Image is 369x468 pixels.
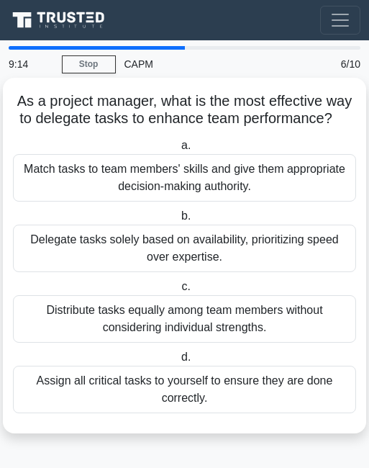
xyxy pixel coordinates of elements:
[320,6,360,35] button: Toggle navigation
[181,139,191,151] span: a.
[13,225,356,272] div: Delegate tasks solely based on availability, prioritizing speed over expertise.
[181,351,191,363] span: d.
[116,50,308,78] div: CAPM
[13,295,356,343] div: Distribute tasks equally among team members without considering individual strengths.
[181,210,191,222] span: b.
[12,92,357,128] h5: As a project manager, what is the most effective way to delegate tasks to enhance team performance?
[13,366,356,413] div: Assign all critical tasks to yourself to ensure they are done correctly.
[13,154,356,202] div: Match tasks to team members' skills and give them appropriate decision-making authority.
[182,280,191,292] span: c.
[62,55,116,73] a: Stop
